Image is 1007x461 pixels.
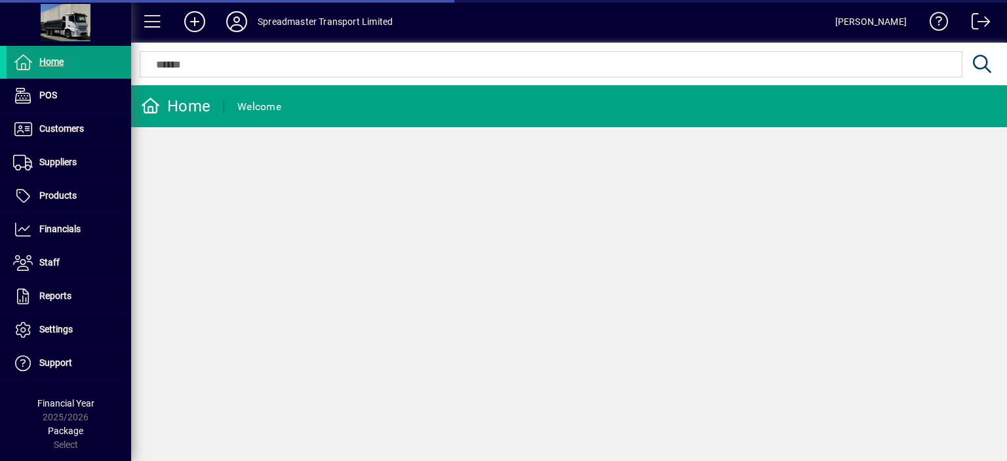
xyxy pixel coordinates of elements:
a: Settings [7,313,131,346]
a: Products [7,180,131,212]
a: Customers [7,113,131,146]
a: Support [7,347,131,380]
div: Welcome [237,96,281,117]
a: Suppliers [7,146,131,179]
div: Home [141,96,210,117]
a: Staff [7,247,131,279]
a: Logout [962,3,991,45]
span: Staff [39,257,60,268]
span: Financials [39,224,81,234]
a: Knowledge Base [920,3,949,45]
span: Support [39,357,72,368]
a: Financials [7,213,131,246]
span: Products [39,190,77,201]
a: POS [7,79,131,112]
span: Home [39,56,64,67]
div: [PERSON_NAME] [835,11,907,32]
span: Settings [39,324,73,334]
div: Spreadmaster Transport Limited [258,11,393,32]
button: Profile [216,10,258,33]
span: POS [39,90,57,100]
span: Package [48,426,83,436]
span: Customers [39,123,84,134]
span: Reports [39,291,71,301]
button: Add [174,10,216,33]
span: Financial Year [37,398,94,409]
a: Reports [7,280,131,313]
span: Suppliers [39,157,77,167]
